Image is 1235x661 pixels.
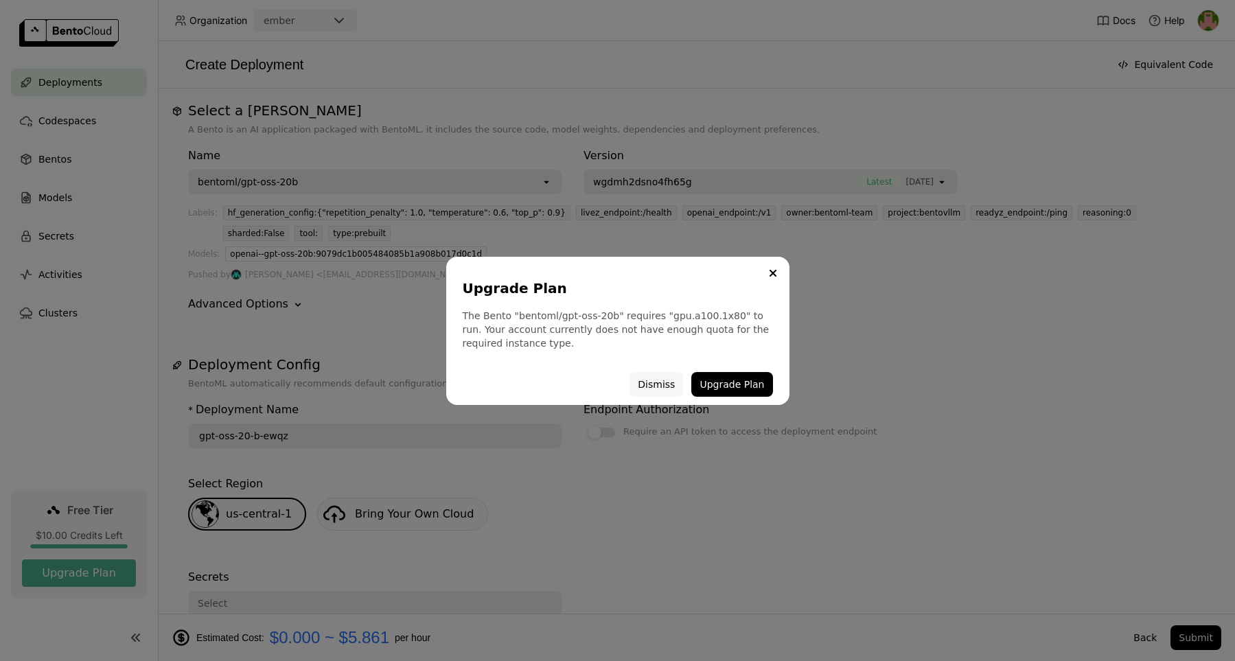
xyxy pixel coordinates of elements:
[463,279,767,298] div: Upgrade Plan
[691,372,772,397] button: Upgrade Plan
[630,372,683,397] button: Dismiss
[765,265,781,281] button: Close
[463,309,773,350] div: The Bento "bentoml/gpt-oss-20b" requires "gpu.a100.1x80" to run. Your account currently does not ...
[446,257,789,405] div: dialog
